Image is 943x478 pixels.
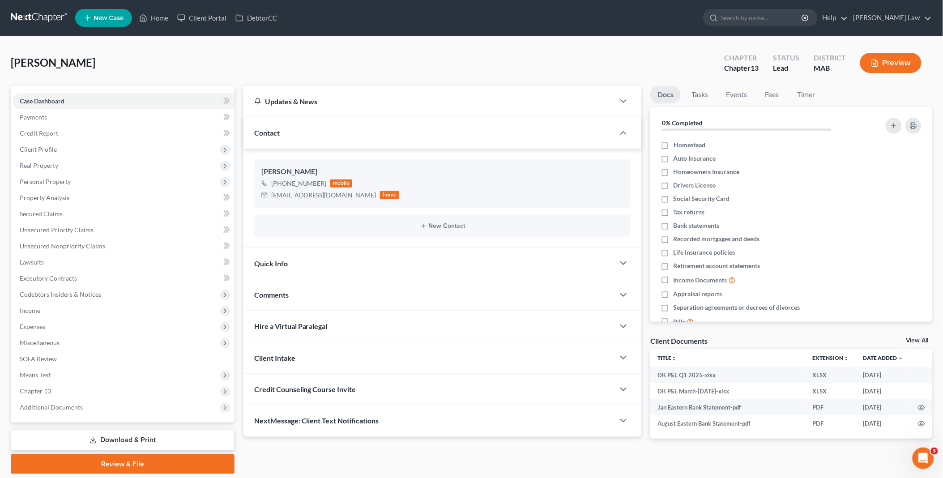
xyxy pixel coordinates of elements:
a: Payments [13,109,235,125]
td: PDF [806,415,856,431]
a: View All [906,337,929,344]
span: Means Test [20,371,51,379]
button: Preview [860,53,922,73]
span: New Case [94,15,124,21]
span: Client Profile [20,145,57,153]
i: expand_more [898,356,904,361]
button: New Contact [261,222,624,230]
a: Titleunfold_more [657,354,677,361]
a: Download & Print [11,430,235,451]
div: [PHONE_NUMBER] [271,179,327,188]
span: Unsecured Priority Claims [20,226,94,234]
span: Credit Report [20,129,58,137]
span: Expenses [20,323,45,330]
span: Contact [254,128,280,137]
span: Executory Contracts [20,274,77,282]
span: Tax returns [674,208,705,217]
a: [PERSON_NAME] Law [849,10,932,26]
td: [DATE] [856,383,911,399]
span: 13 [751,64,759,72]
span: Income [20,307,40,314]
a: Client Portal [173,10,231,26]
i: unfold_more [671,356,677,361]
div: home [380,191,400,199]
span: Retirement account statements [674,261,760,270]
div: [EMAIL_ADDRESS][DOMAIN_NAME] [271,191,376,200]
span: Miscellaneous [20,339,60,346]
td: XLSX [806,383,856,399]
span: Quick Info [254,259,288,268]
a: Credit Report [13,125,235,141]
a: Review & File [11,454,235,474]
div: Client Documents [650,336,708,346]
span: Codebtors Insiders & Notices [20,290,101,298]
span: Payments [20,113,47,121]
div: Chapter [724,63,759,73]
a: Fees [758,86,786,103]
span: Secured Claims [20,210,63,218]
span: Auto Insurance [674,154,716,163]
span: Unsecured Nonpriority Claims [20,242,105,250]
iframe: Intercom live chat [913,448,934,469]
a: Unsecured Nonpriority Claims [13,238,235,254]
div: Chapter [724,53,759,63]
span: Appraisal reports [674,290,722,299]
td: August Eastern Bank Statement-pdf [650,415,806,431]
span: Homestead [674,141,705,149]
span: Lawsuits [20,258,44,266]
span: Comments [254,290,289,299]
td: [DATE] [856,415,911,431]
a: Property Analysis [13,190,235,206]
span: Property Analysis [20,194,69,201]
span: Bank statements [674,221,720,230]
input: Search by name... [721,9,803,26]
span: Life insurance policies [674,248,735,257]
td: [DATE] [856,399,911,415]
div: mobile [330,179,353,188]
strong: 0% Completed [662,119,702,127]
i: unfold_more [844,356,849,361]
span: Social Security Card [674,194,730,203]
div: MAB [814,63,846,73]
span: Credit Counseling Course Invite [254,385,356,393]
a: Unsecured Priority Claims [13,222,235,238]
span: Hire a Virtual Paralegal [254,322,328,330]
span: Separation agreements or decrees of divorces [674,303,800,312]
span: Real Property [20,162,58,169]
td: XLSX [806,367,856,383]
span: NextMessage: Client Text Notifications [254,416,379,425]
a: DebtorCC [231,10,282,26]
span: Additional Documents [20,403,83,411]
a: Secured Claims [13,206,235,222]
div: Lead [773,63,799,73]
span: Income Documents [674,276,727,285]
td: DK P&L Q1 2025-xlsx [650,367,806,383]
span: Bills [674,317,686,326]
td: [DATE] [856,367,911,383]
a: Date Added expand_more [863,354,904,361]
a: Timer [790,86,822,103]
span: Recorded mortgages and deeds [674,235,760,243]
a: SOFA Review [13,351,235,367]
span: Client Intake [254,354,295,362]
td: PDF [806,399,856,415]
a: Lawsuits [13,254,235,270]
span: Chapter 13 [20,387,51,395]
span: Homeowners Insurance [674,167,740,176]
span: Drivers License [674,181,716,190]
div: Status [773,53,799,63]
a: Help [818,10,848,26]
a: Docs [650,86,681,103]
span: Personal Property [20,178,71,185]
a: Events [719,86,754,103]
a: Case Dashboard [13,93,235,109]
a: Executory Contracts [13,270,235,286]
a: Tasks [684,86,715,103]
div: Updates & News [254,97,604,106]
span: SOFA Review [20,355,57,363]
a: Extensionunfold_more [813,354,849,361]
span: 3 [931,448,938,455]
td: DK P&L March-[DATE]-xlsx [650,383,806,399]
div: [PERSON_NAME] [261,166,624,177]
span: [PERSON_NAME] [11,56,95,69]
